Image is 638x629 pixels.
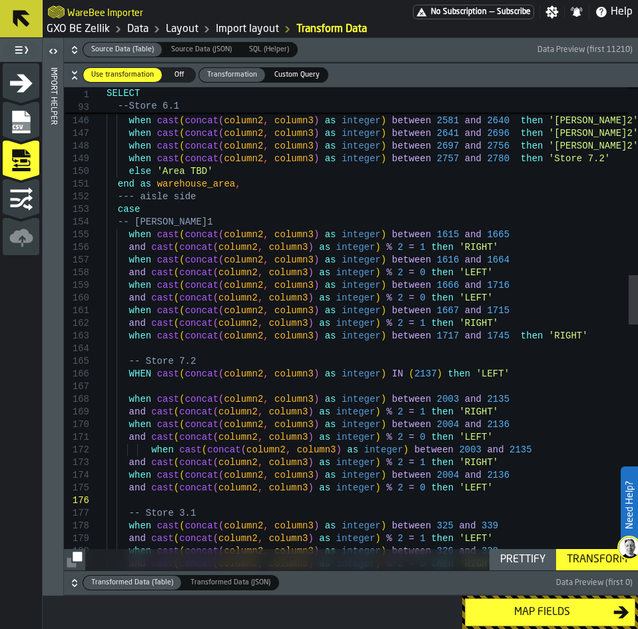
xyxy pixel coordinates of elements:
[549,128,638,139] span: '[PERSON_NAME]2'
[296,21,367,37] a: link-to-/wh/i/5fa160b1-7992-442a-9057-4226e3d2ae6d/import/layout/7fc17dd8-d410-4c54-8da9-8c4fc1bf...
[64,292,89,305] div: 160
[308,267,314,278] span: )
[269,318,308,328] span: column3
[199,68,265,82] div: thumb
[319,318,330,328] span: as
[64,241,89,254] div: 156
[269,267,308,278] span: column3
[319,267,330,278] span: as
[521,128,543,139] span: then
[420,267,426,278] span: 0
[342,128,381,139] span: integer
[266,67,328,83] label: button-switch-multi-Custom Query
[3,141,39,178] li: menu Transform
[465,141,481,151] span: and
[489,7,494,17] span: —
[269,293,308,303] span: column3
[168,44,234,55] span: Source Data (JSON)
[64,191,89,203] div: 152
[157,115,180,126] span: cast
[179,128,184,139] span: (
[263,153,268,164] span: ,
[392,229,432,240] span: between
[48,3,65,21] a: logo-header
[274,255,314,265] span: column3
[325,153,336,164] span: as
[157,255,180,265] span: cast
[561,552,633,568] div: Transform
[336,293,376,303] span: integer
[437,255,460,265] span: 1616
[392,280,432,291] span: between
[179,115,184,126] span: (
[64,254,89,267] div: 157
[179,267,212,278] span: concat
[49,65,58,592] div: Import Helper
[218,293,258,303] span: column2
[89,69,157,81] span: Use transformation
[487,153,509,164] span: 2780
[437,280,460,291] span: 1666
[3,102,39,139] li: menu Select
[487,115,509,126] span: 2640
[64,178,89,191] div: 151
[157,153,180,164] span: cast
[413,5,534,19] a: link-to-/wh/i/5fa160b1-7992-442a-9057-4226e3d2ae6d/pricing/
[64,38,638,62] button: button-
[437,153,460,164] span: 2757
[64,101,89,114] span: 93
[431,7,487,17] span: No Subscription
[565,5,589,19] label: button-toggle-Notifications
[83,68,162,82] div: thumb
[540,5,564,19] label: button-toggle-Settings
[47,21,110,37] a: link-to-/wh/i/5fa160b1-7992-442a-9057-4226e3d2ae6d
[325,128,336,139] span: as
[118,191,196,202] span: --- aisle side
[437,128,460,139] span: 2641
[118,179,135,189] span: end
[381,141,386,151] span: )
[64,571,638,595] button: button-
[272,69,322,81] span: Custom Query
[308,242,314,253] span: )
[129,128,152,139] span: when
[314,229,319,240] span: )
[274,115,314,126] span: column3
[549,115,638,126] span: '[PERSON_NAME]2'
[179,141,184,151] span: (
[168,69,190,81] span: Off
[64,229,89,241] div: 155
[386,293,392,303] span: %
[185,128,218,139] span: concat
[487,255,509,265] span: 1664
[495,552,551,568] div: Prettify
[224,141,263,151] span: column2
[409,242,414,253] span: =
[556,578,633,588] span: Data Preview (first 0)
[437,141,460,151] span: 2697
[64,127,89,140] div: 147
[308,318,314,328] span: )
[83,43,162,57] div: thumb
[398,293,403,303] span: 2
[437,115,460,126] span: 2581
[129,115,152,126] span: when
[43,38,63,596] header: Import Helper
[375,267,380,278] span: )
[342,229,381,240] span: integer
[179,153,184,164] span: (
[83,575,182,590] label: button-switch-multi-Transformed Data (Table)
[465,229,481,240] span: and
[319,293,330,303] span: as
[213,267,218,278] span: (
[213,242,218,253] span: (
[431,242,454,253] span: then
[218,115,224,126] span: (
[420,242,426,253] span: 1
[45,21,367,37] nav: Breadcrumb
[269,242,308,253] span: column3
[549,141,638,151] span: '[PERSON_NAME]2'
[258,242,263,253] span: ,
[325,115,336,126] span: as
[381,128,386,139] span: )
